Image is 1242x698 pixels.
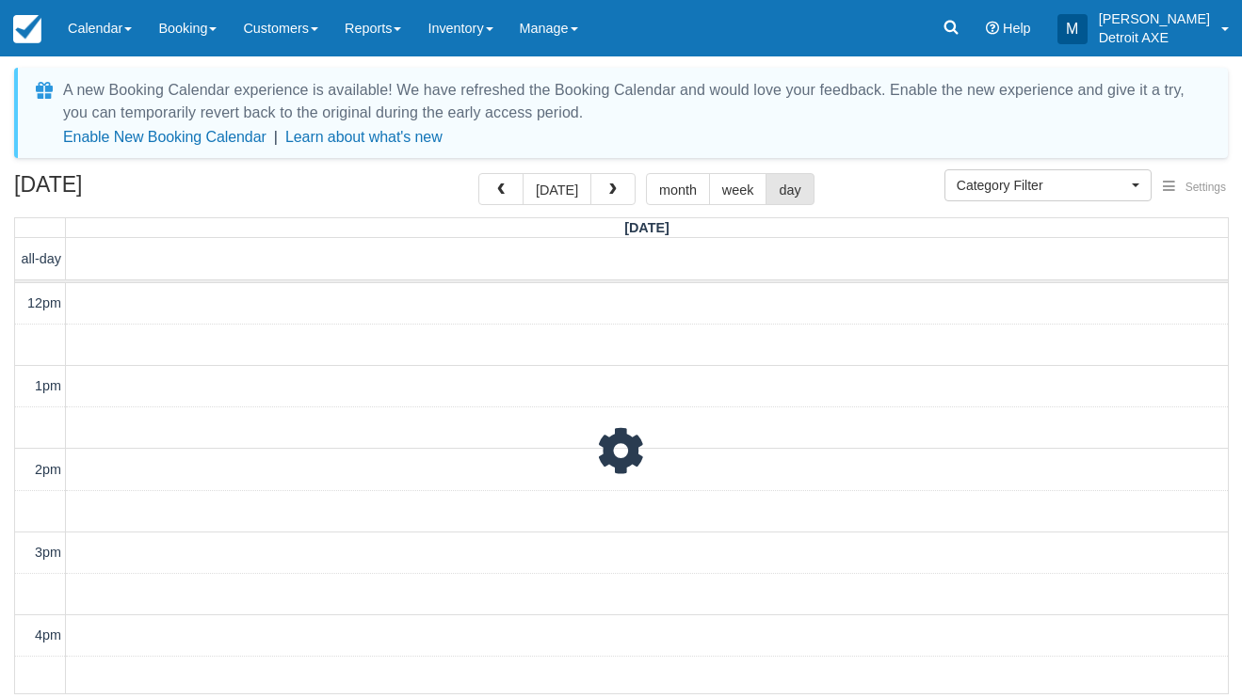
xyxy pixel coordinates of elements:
i: Help [986,22,999,35]
button: Category Filter [944,169,1152,201]
button: [DATE] [523,173,591,205]
span: 1pm [35,378,61,393]
h2: [DATE] [14,173,252,208]
span: Help [1003,21,1031,36]
div: A new Booking Calendar experience is available! We have refreshed the Booking Calendar and would ... [63,79,1205,124]
button: month [646,173,710,205]
button: day [766,173,814,205]
button: Settings [1152,174,1237,201]
span: 12pm [27,295,61,310]
span: 4pm [35,627,61,642]
span: [DATE] [624,220,669,235]
button: Enable New Booking Calendar [63,128,266,147]
span: | [274,129,278,145]
span: 3pm [35,545,61,560]
button: week [709,173,767,205]
a: Learn about what's new [285,129,443,145]
p: Detroit AXE [1099,28,1210,47]
span: all-day [22,251,61,266]
img: checkfront-main-nav-mini-logo.png [13,15,41,43]
p: [PERSON_NAME] [1099,9,1210,28]
div: M [1057,14,1088,44]
span: Category Filter [957,176,1127,195]
span: Settings [1186,181,1226,194]
span: 2pm [35,462,61,477]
